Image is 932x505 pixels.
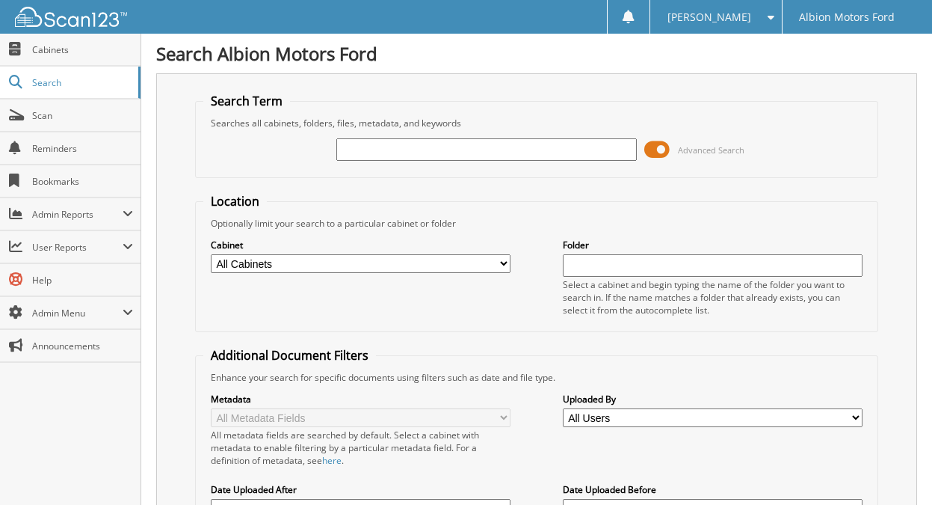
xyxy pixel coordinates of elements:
[203,217,870,230] div: Optionally limit your search to a particular cabinet or folder
[203,371,870,384] div: Enhance your search for specific documents using filters such as date and file type.
[32,340,133,352] span: Announcements
[32,241,123,254] span: User Reports
[32,109,133,122] span: Scan
[563,483,862,496] label: Date Uploaded Before
[211,393,510,405] label: Metadata
[211,239,510,251] label: Cabinet
[563,393,862,405] label: Uploaded By
[211,429,510,467] div: All metadata fields are searched by default. Select a cabinet with metadata to enable filtering b...
[322,454,342,467] a: here
[799,13,895,22] span: Albion Motors Ford
[15,7,127,27] img: scan123-logo-white.svg
[563,239,862,251] label: Folder
[32,274,133,287] span: Help
[203,347,376,364] legend: Additional Document Filters
[32,208,123,221] span: Admin Reports
[667,13,751,22] span: [PERSON_NAME]
[203,93,290,109] legend: Search Term
[211,483,510,496] label: Date Uploaded After
[32,175,133,188] span: Bookmarks
[203,193,267,209] legend: Location
[203,117,870,129] div: Searches all cabinets, folders, files, metadata, and keywords
[32,76,131,89] span: Search
[32,142,133,155] span: Reminders
[678,144,744,156] span: Advanced Search
[32,307,123,319] span: Admin Menu
[563,278,862,316] div: Select a cabinet and begin typing the name of the folder you want to search in. If the name match...
[32,43,133,56] span: Cabinets
[156,41,917,66] h1: Search Albion Motors Ford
